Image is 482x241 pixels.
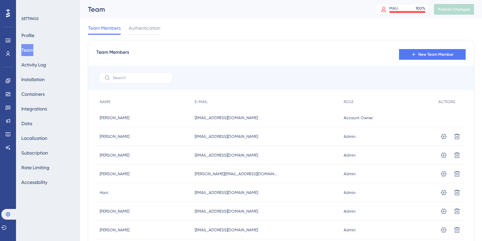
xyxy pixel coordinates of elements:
span: Team Members [96,48,129,60]
span: Account Owner [344,115,373,120]
span: E-MAIL [195,99,208,104]
button: Activity Log [21,59,46,71]
div: SETTINGS [21,16,75,21]
span: [EMAIL_ADDRESS][DOMAIN_NAME] [195,190,258,195]
span: [PERSON_NAME] [100,134,129,139]
div: MAU [389,6,398,11]
button: Containers [21,88,45,100]
span: Authentication [129,24,160,32]
span: Admin [344,153,356,158]
div: 100 % [416,6,425,11]
span: [PERSON_NAME] [100,227,129,233]
span: Admin [344,171,356,177]
span: Admin [344,134,356,139]
span: [PERSON_NAME] [100,171,129,177]
button: Team [21,44,33,56]
span: [EMAIL_ADDRESS][DOMAIN_NAME] [195,227,258,233]
button: Data [21,117,32,130]
span: [PERSON_NAME] [100,209,129,214]
span: [EMAIL_ADDRESS][DOMAIN_NAME] [195,115,258,120]
span: [PERSON_NAME] [100,153,129,158]
span: Admin [344,209,356,214]
button: Accessibility [21,176,47,188]
button: Installation [21,73,45,85]
span: ACTIONS [438,99,455,104]
span: Team Members [88,24,121,32]
button: Integrations [21,103,47,115]
span: ROLE [344,99,353,104]
span: [EMAIL_ADDRESS][DOMAIN_NAME] [195,153,258,158]
span: [PERSON_NAME] [100,115,129,120]
button: Profile [21,29,34,41]
input: Search [113,75,167,80]
span: Hani [100,190,108,195]
span: Admin [344,227,356,233]
button: Subscription [21,147,48,159]
span: New Team Member [418,52,454,57]
button: New Team Member [399,49,466,60]
span: [EMAIL_ADDRESS][DOMAIN_NAME] [195,134,258,139]
span: [PERSON_NAME][EMAIL_ADDRESS][DOMAIN_NAME] [195,171,278,177]
span: Publish Changes [438,7,470,12]
button: Rate Limiting [21,162,49,174]
div: Team [88,5,359,14]
button: Localization [21,132,47,144]
span: Admin [344,190,356,195]
span: NAME [100,99,110,104]
span: [EMAIL_ADDRESS][DOMAIN_NAME] [195,209,258,214]
button: Publish Changes [434,4,474,15]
